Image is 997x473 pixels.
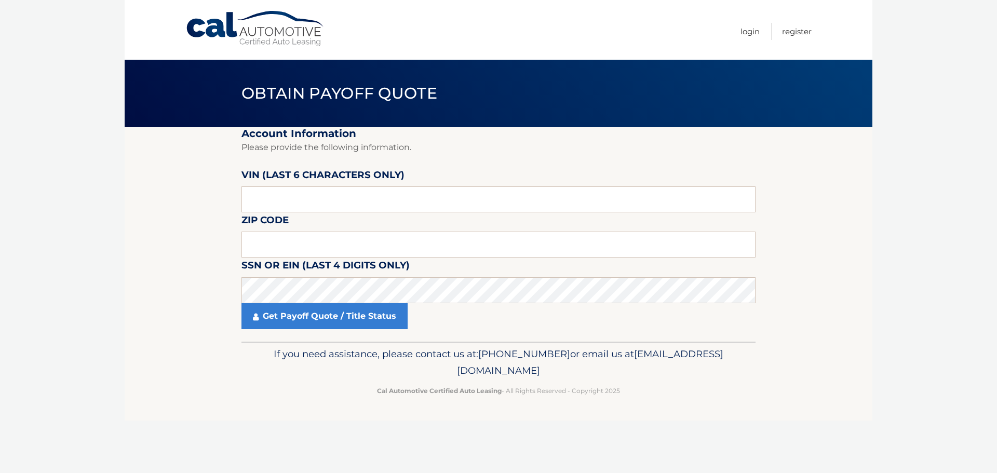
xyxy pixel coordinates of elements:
a: Cal Automotive [185,10,326,47]
a: Register [782,23,812,40]
strong: Cal Automotive Certified Auto Leasing [377,387,502,395]
p: - All Rights Reserved - Copyright 2025 [248,385,749,396]
h2: Account Information [241,127,756,140]
a: Login [740,23,760,40]
a: Get Payoff Quote / Title Status [241,303,408,329]
p: Please provide the following information. [241,140,756,155]
label: Zip Code [241,212,289,232]
p: If you need assistance, please contact us at: or email us at [248,346,749,379]
label: SSN or EIN (last 4 digits only) [241,258,410,277]
span: Obtain Payoff Quote [241,84,437,103]
label: VIN (last 6 characters only) [241,167,405,186]
span: [PHONE_NUMBER] [478,348,570,360]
